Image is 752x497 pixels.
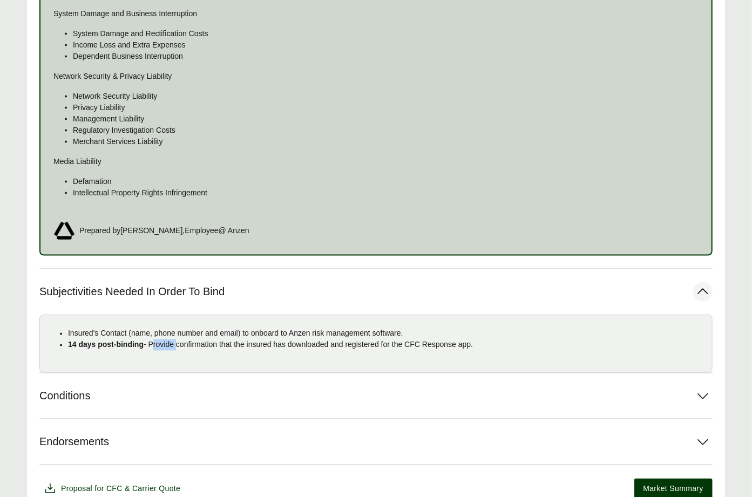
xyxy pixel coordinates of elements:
[79,226,249,237] span: Prepared by [PERSON_NAME] , Employee @ Anzen
[73,102,699,113] p: Privacy Liability
[53,8,699,19] p: System Damage and Business Interruption
[39,285,225,299] span: Subjectivities Needed In Order To Bind
[61,484,180,495] span: Proposal for
[125,485,180,493] span: & Carrier Quote
[39,390,91,403] span: Conditions
[39,419,713,465] button: Endorsements
[39,435,109,449] span: Endorsements
[73,91,699,102] p: Network Security Liability
[73,136,699,147] p: Merchant Services Liability
[73,187,699,199] p: Intellectual Property Rights Infringement
[73,28,699,39] p: System Damage and Rectification Costs
[643,484,703,495] span: Market Summary
[73,51,699,62] p: Dependent Business Interruption
[73,113,699,125] p: Management Liability
[73,176,699,187] p: Defamation
[68,339,703,351] p: - Provide confirmation that the insured has downloaded and registered for the CFC Response app.
[39,373,713,419] button: Conditions
[68,328,703,339] p: Insured's Contact (name, phone number and email) to onboard to Anzen risk management software.
[68,341,144,349] strong: 14 days post-binding
[73,39,699,51] p: Income Loss and Extra Expenses
[53,71,699,82] p: Network Security & Privacy Liability
[39,269,713,315] button: Subjectivities Needed In Order To Bind
[106,485,123,493] span: CFC
[53,156,699,167] p: Media Liability
[73,125,699,136] p: Regulatory Investigation Costs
